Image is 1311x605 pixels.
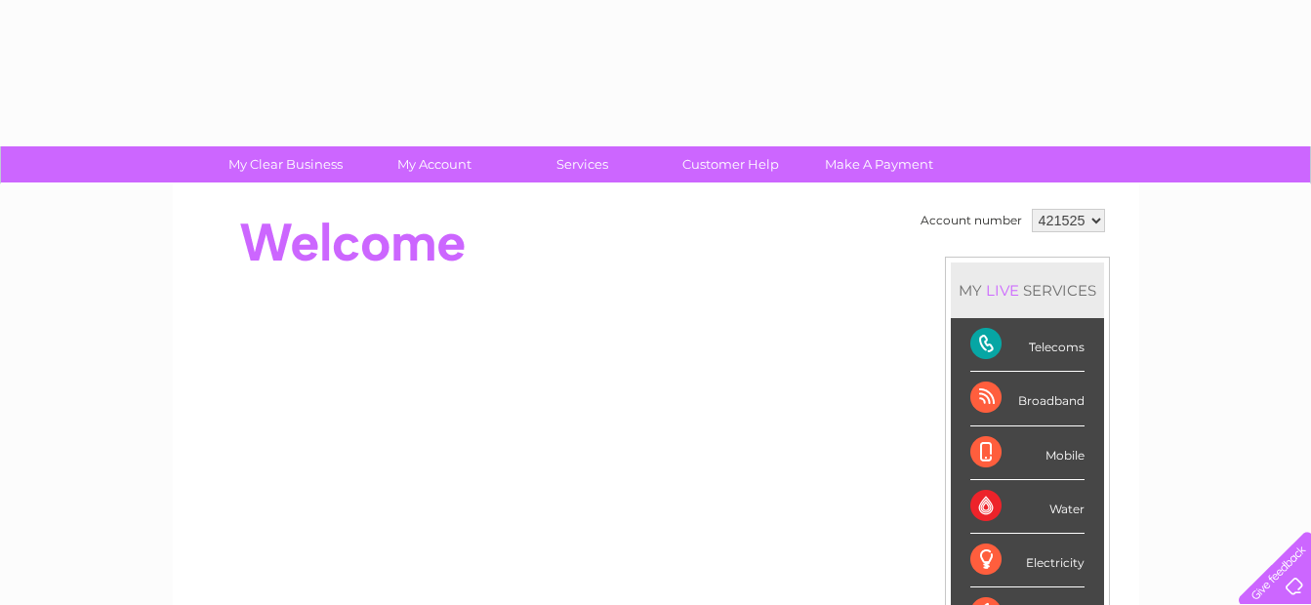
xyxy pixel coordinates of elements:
div: Electricity [970,534,1085,587]
div: Telecoms [970,318,1085,372]
div: LIVE [982,281,1023,300]
a: My Clear Business [205,146,366,182]
a: Services [502,146,663,182]
div: MY SERVICES [951,262,1104,318]
div: Broadband [970,372,1085,425]
td: Account number [916,204,1027,237]
a: My Account [353,146,514,182]
a: Make A Payment [799,146,960,182]
div: Water [970,480,1085,534]
div: Mobile [970,426,1085,480]
a: Customer Help [650,146,811,182]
